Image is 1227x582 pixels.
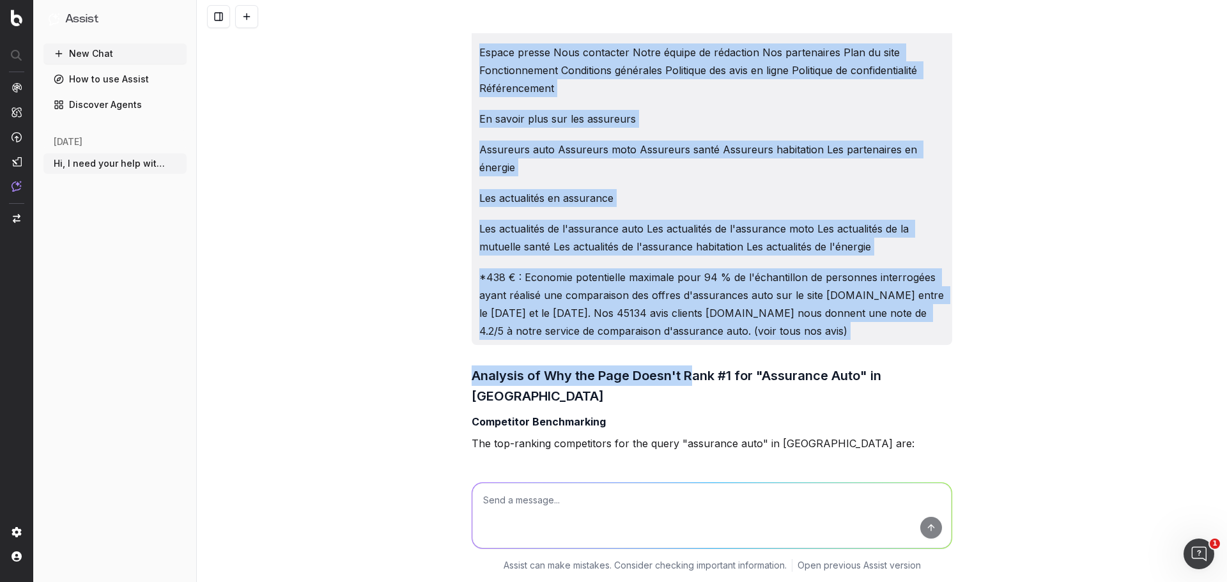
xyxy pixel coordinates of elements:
[12,82,22,93] img: Analytics
[11,10,22,26] img: Botify logo
[479,189,945,207] p: Les actualités en assurance
[12,527,22,537] img: Setting
[479,141,945,176] p: Assureurs auto Assureurs moto Assureurs santé Assureurs habitation Les partenaires en énergie
[12,107,22,118] img: Intelligence
[49,13,60,25] img: Assist
[1184,539,1214,569] iframe: Intercom live chat
[479,43,945,97] p: Espace presse Nous contacter Notre équipe de rédaction Nos partenaires Plan du site Fonctionnemen...
[12,157,22,167] img: Studio
[472,365,952,406] h3: Analysis of Why the Page Doesn't Rank #1 for "Assurance Auto" in [GEOGRAPHIC_DATA]
[43,43,187,64] button: New Chat
[479,220,945,256] p: Les actualités de l'assurance auto Les actualités de l'assurance moto Les actualités de la mutuel...
[1210,539,1220,549] span: 1
[43,95,187,115] a: Discover Agents
[504,559,787,572] p: Assist can make mistakes. Consider checking important information.
[49,10,181,28] button: Assist
[43,69,187,89] a: How to use Assist
[54,157,166,170] span: Hi, I need your help with this task: I
[12,181,22,192] img: Assist
[472,415,606,428] strong: Competitor Benchmarking
[12,551,22,562] img: My account
[13,214,20,223] img: Switch project
[798,559,921,572] a: Open previous Assist version
[12,132,22,142] img: Activation
[54,135,82,148] span: [DATE]
[65,10,98,28] h1: Assist
[43,153,187,174] button: Hi, I need your help with this task: I
[479,110,945,128] p: En savoir plus sur les assureurs
[479,268,945,340] p: *438 € : Economie potentielle maximale pour 94 % de l'échantillon de personnes interrogées ayant ...
[472,434,952,452] p: The top-ranking competitors for the query "assurance auto" in [GEOGRAPHIC_DATA] are:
